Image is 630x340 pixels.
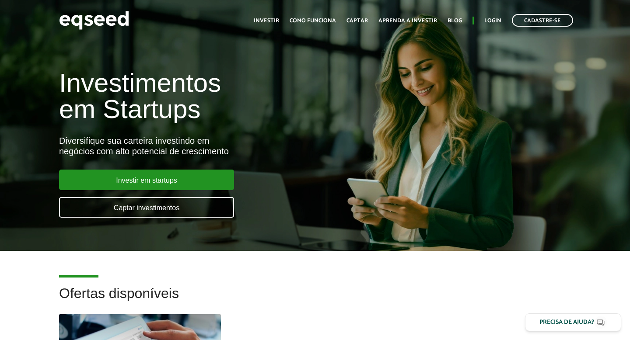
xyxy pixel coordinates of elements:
[59,135,361,156] div: Diversifique sua carteira investindo em negócios com alto potencial de crescimento
[346,18,368,24] a: Captar
[59,197,234,218] a: Captar investimentos
[59,9,129,32] img: EqSeed
[378,18,437,24] a: Aprenda a investir
[254,18,279,24] a: Investir
[448,18,462,24] a: Blog
[59,70,361,122] h1: Investimentos em Startups
[484,18,501,24] a: Login
[290,18,336,24] a: Como funciona
[59,170,234,190] a: Investir em startups
[59,286,571,314] h2: Ofertas disponíveis
[512,14,573,27] a: Cadastre-se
